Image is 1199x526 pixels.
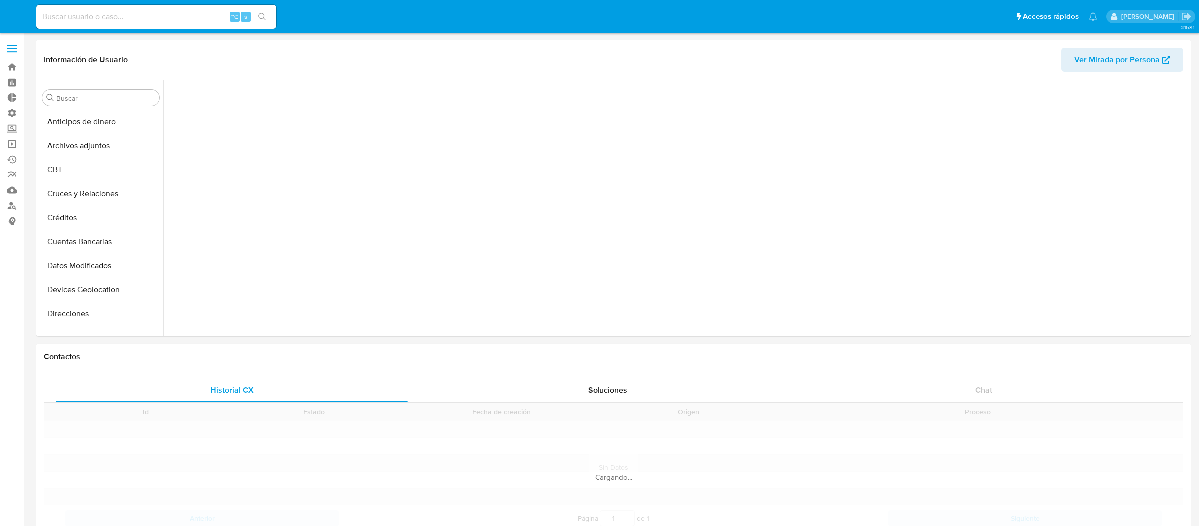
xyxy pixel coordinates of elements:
[46,94,54,102] button: Buscar
[38,110,163,134] button: Anticipos de dinero
[231,12,238,21] span: ⌥
[38,206,163,230] button: Créditos
[44,352,1183,362] h1: Contactos
[1074,48,1160,72] span: Ver Mirada por Persona
[1089,12,1097,21] a: Notificaciones
[38,134,163,158] button: Archivos adjuntos
[36,10,276,23] input: Buscar usuario o caso...
[38,254,163,278] button: Datos Modificados
[38,326,163,350] button: Dispositivos Point
[56,94,155,103] input: Buscar
[1061,48,1183,72] button: Ver Mirada por Persona
[44,472,1183,482] div: Cargando...
[44,55,128,65] h1: Información de Usuario
[38,230,163,254] button: Cuentas Bancarias
[38,278,163,302] button: Devices Geolocation
[1121,12,1178,21] p: eric.malcangi@mercadolibre.com
[38,302,163,326] button: Direcciones
[210,384,254,396] span: Historial CX
[975,384,992,396] span: Chat
[244,12,247,21] span: s
[38,182,163,206] button: Cruces y Relaciones
[1181,11,1192,22] a: Salir
[588,384,627,396] span: Soluciones
[1023,11,1079,22] span: Accesos rápidos
[38,158,163,182] button: CBT
[252,10,272,24] button: search-icon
